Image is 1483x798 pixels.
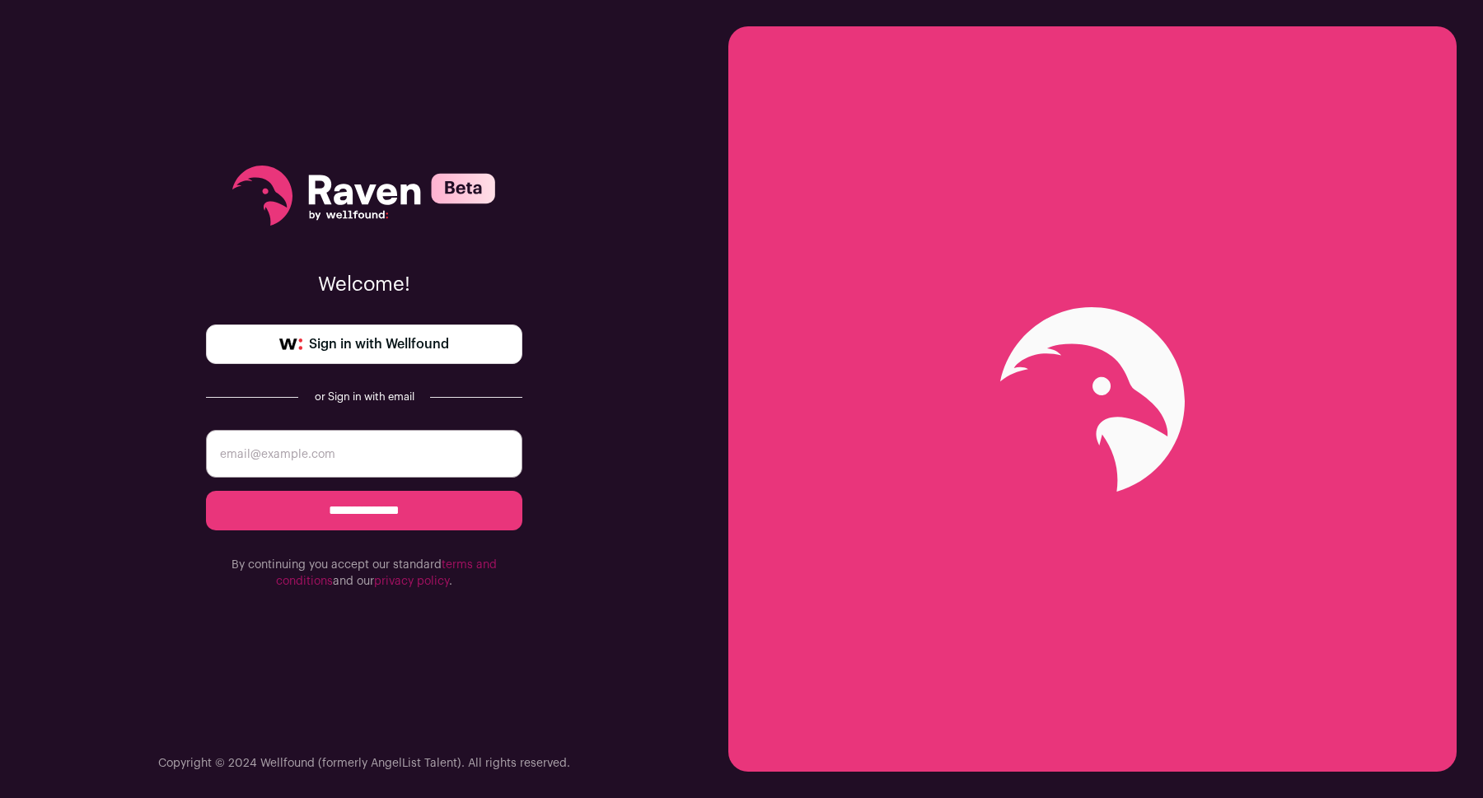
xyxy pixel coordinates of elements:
[279,338,302,350] img: wellfound-symbol-flush-black-fb3c872781a75f747ccb3a119075da62bfe97bd399995f84a933054e44a575c4.png
[311,390,417,404] div: or Sign in with email
[309,334,449,354] span: Sign in with Wellfound
[206,324,522,364] a: Sign in with Wellfound
[206,272,522,298] p: Welcome!
[158,755,570,772] p: Copyright © 2024 Wellfound (formerly AngelList Talent). All rights reserved.
[206,557,522,590] p: By continuing you accept our standard and our .
[206,430,522,478] input: email@example.com
[374,576,449,587] a: privacy policy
